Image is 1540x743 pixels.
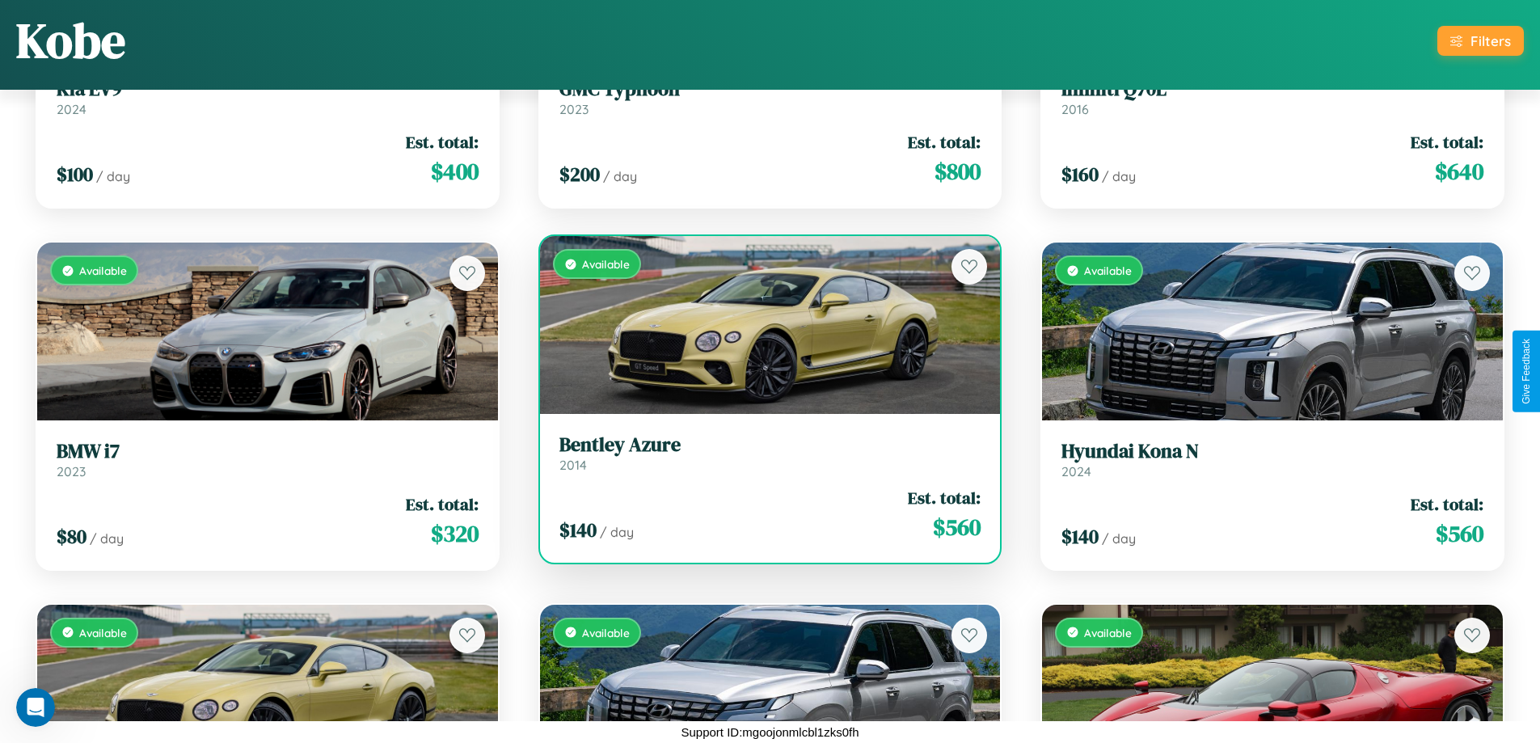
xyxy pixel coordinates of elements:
span: / day [603,168,637,184]
span: / day [90,530,124,547]
button: Filters [1437,26,1524,56]
span: Available [1084,626,1132,640]
span: Est. total: [908,130,981,154]
h3: Kia EV9 [57,78,479,101]
span: $ 800 [935,155,981,188]
h3: GMC Typhoon [559,78,981,101]
a: BMW i72023 [57,440,479,479]
span: $ 140 [1061,523,1099,550]
span: / day [96,168,130,184]
h1: Kobe [16,7,125,74]
h3: BMW i7 [57,440,479,463]
span: $ 560 [933,511,981,543]
span: 2024 [57,101,86,117]
span: Est. total: [406,492,479,516]
span: 2014 [559,457,587,473]
a: Bentley Azure2014 [559,433,981,473]
span: Est. total: [1411,130,1483,154]
span: 2016 [1061,101,1089,117]
div: Filters [1470,32,1511,49]
span: Available [79,264,127,277]
h3: Infiniti Q70L [1061,78,1483,101]
h3: Hyundai Kona N [1061,440,1483,463]
span: $ 640 [1435,155,1483,188]
span: / day [600,524,634,540]
span: 2023 [559,101,589,117]
span: $ 200 [559,161,600,188]
span: Est. total: [406,130,479,154]
span: Available [582,626,630,640]
span: $ 160 [1061,161,1099,188]
a: Infiniti Q70L2016 [1061,78,1483,117]
span: Available [582,257,630,271]
a: Hyundai Kona N2024 [1061,440,1483,479]
a: Kia EV92024 [57,78,479,117]
span: $ 80 [57,523,86,550]
span: 2024 [1061,463,1091,479]
span: $ 100 [57,161,93,188]
p: Support ID: mgoojonmlcbl1zks0fh [681,721,859,743]
span: Available [79,626,127,640]
span: $ 320 [431,517,479,550]
iframe: Intercom live chat [16,688,55,727]
span: Est. total: [1411,492,1483,516]
span: $ 400 [431,155,479,188]
span: / day [1102,530,1136,547]
span: / day [1102,168,1136,184]
span: $ 140 [559,517,597,543]
a: GMC Typhoon2023 [559,78,981,117]
div: Give Feedback [1521,339,1532,404]
h3: Bentley Azure [559,433,981,457]
span: $ 560 [1436,517,1483,550]
span: Est. total: [908,486,981,509]
span: Available [1084,264,1132,277]
span: 2023 [57,463,86,479]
